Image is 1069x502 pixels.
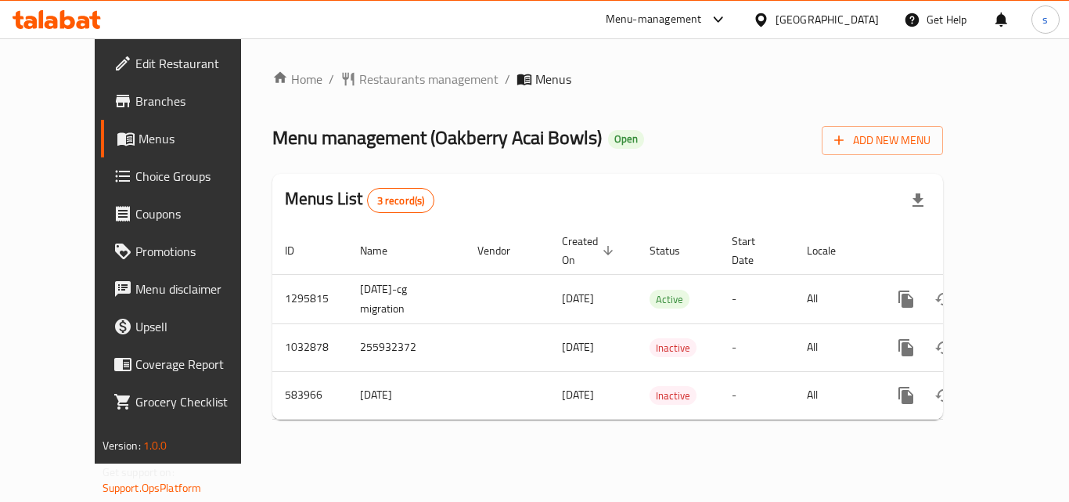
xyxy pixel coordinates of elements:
[925,329,963,367] button: Change Status
[732,232,776,269] span: Start Date
[272,70,322,88] a: Home
[368,193,434,208] span: 3 record(s)
[887,377,925,414] button: more
[887,280,925,318] button: more
[272,70,943,88] nav: breadcrumb
[794,323,875,371] td: All
[272,323,347,371] td: 1032878
[103,478,202,498] a: Support.OpsPlatform
[608,130,644,149] div: Open
[477,241,531,260] span: Vendor
[606,10,702,29] div: Menu-management
[101,195,273,233] a: Coupons
[359,70,499,88] span: Restaurants management
[875,227,1050,275] th: Actions
[794,274,875,323] td: All
[329,70,334,88] li: /
[135,317,261,336] span: Upsell
[719,274,794,323] td: -
[719,371,794,419] td: -
[103,435,141,456] span: Version:
[340,70,499,88] a: Restaurants management
[925,280,963,318] button: Change Status
[719,323,794,371] td: -
[650,241,700,260] span: Status
[347,371,465,419] td: [DATE]
[272,227,1050,420] table: enhanced table
[650,387,696,405] span: Inactive
[272,120,602,155] span: Menu management ( Oakberry Acai Bowls )
[103,462,175,482] span: Get support on:
[505,70,510,88] li: /
[139,129,261,148] span: Menus
[272,371,347,419] td: 583966
[135,167,261,186] span: Choice Groups
[776,11,879,28] div: [GEOGRAPHIC_DATA]
[101,270,273,308] a: Menu disclaimer
[101,82,273,120] a: Branches
[135,204,261,223] span: Coupons
[367,188,435,213] div: Total records count
[650,291,689,309] span: Active
[562,232,618,269] span: Created On
[285,187,434,213] h2: Menus List
[101,233,273,270] a: Promotions
[562,288,594,309] span: [DATE]
[822,126,943,155] button: Add New Menu
[794,371,875,419] td: All
[101,308,273,345] a: Upsell
[650,338,696,357] div: Inactive
[101,157,273,195] a: Choice Groups
[925,377,963,414] button: Change Status
[101,383,273,421] a: Grocery Checklist
[135,54,261,73] span: Edit Restaurant
[135,392,261,411] span: Grocery Checklist
[135,280,261,298] span: Menu disclaimer
[650,339,696,357] span: Inactive
[535,70,571,88] span: Menus
[285,241,315,260] span: ID
[807,241,856,260] span: Locale
[650,386,696,405] div: Inactive
[135,355,261,374] span: Coverage Report
[562,337,594,357] span: [DATE]
[899,182,937,219] div: Export file
[347,274,465,323] td: [DATE]-cg migration
[143,435,167,456] span: 1.0.0
[135,242,261,261] span: Promotions
[101,345,273,383] a: Coverage Report
[101,120,273,157] a: Menus
[272,274,347,323] td: 1295815
[887,329,925,367] button: more
[1042,11,1048,28] span: s
[562,385,594,405] span: [DATE]
[608,132,644,146] span: Open
[360,241,408,260] span: Name
[101,45,273,82] a: Edit Restaurant
[834,131,930,150] span: Add New Menu
[135,92,261,110] span: Branches
[347,323,465,371] td: 255932372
